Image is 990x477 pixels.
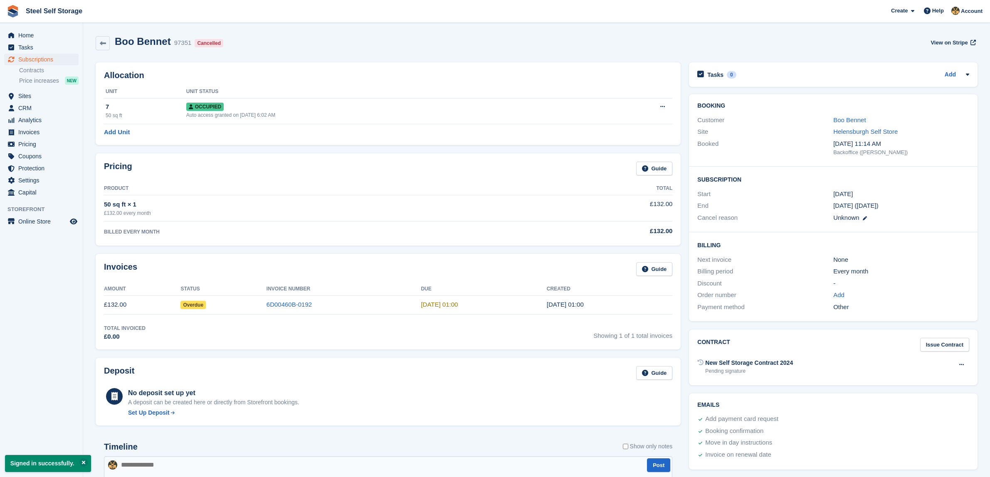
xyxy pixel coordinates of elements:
[104,366,134,380] h2: Deposit
[18,126,68,138] span: Invoices
[697,116,833,125] div: Customer
[4,175,79,186] a: menu
[195,39,223,47] div: Cancelled
[636,366,673,380] a: Guide
[951,7,960,15] img: James Steel
[104,209,509,217] div: £132.00 every month
[18,175,68,186] span: Settings
[932,7,944,15] span: Help
[104,442,138,452] h2: Timeline
[636,262,673,276] a: Guide
[186,111,593,119] div: Auto access granted on [DATE] 6:02 AM
[636,162,673,175] a: Guide
[267,301,312,308] a: 6D00460B-0192
[18,54,68,65] span: Subscriptions
[833,128,898,135] a: Helensburgh Self Store
[833,148,969,157] div: Backoffice ([PERSON_NAME])
[705,450,771,460] div: Invoice on renewal date
[697,241,969,249] h2: Billing
[104,325,146,332] div: Total Invoiced
[509,182,672,195] th: Total
[833,189,853,199] time: 2025-08-01 00:00:00 UTC
[833,116,866,123] a: Boo Bennet
[4,90,79,102] a: menu
[509,195,672,221] td: £132.00
[833,290,844,300] a: Add
[18,162,68,174] span: Protection
[705,367,793,375] div: Pending signature
[4,138,79,150] a: menu
[945,70,956,80] a: Add
[4,150,79,162] a: menu
[697,267,833,276] div: Billing period
[18,114,68,126] span: Analytics
[128,388,299,398] div: No deposit set up yet
[106,112,186,119] div: 50 sq ft
[104,182,509,195] th: Product
[421,283,546,296] th: Due
[697,302,833,312] div: Payment method
[4,30,79,41] a: menu
[180,301,206,309] span: Overdue
[4,54,79,65] a: menu
[4,162,79,174] a: menu
[697,103,969,109] h2: Booking
[108,460,117,470] img: James Steel
[7,5,19,17] img: stora-icon-8386f47178a22dfd0bd8f6a31ec36ba5ce8667c1dd55bd0f319d3a0aa187defe.svg
[128,408,170,417] div: Set Up Deposit
[421,301,458,308] time: 2025-08-02 00:00:00 UTC
[4,114,79,126] a: menu
[69,216,79,226] a: Preview store
[833,139,969,149] div: [DATE] 11:14 AM
[697,255,833,265] div: Next invoice
[833,267,969,276] div: Every month
[697,175,969,183] h2: Subscription
[931,39,968,47] span: View on Stripe
[833,202,879,209] span: [DATE] ([DATE])
[697,402,969,408] h2: Emails
[705,438,772,448] div: Move in day instructions
[697,213,833,223] div: Cancel reason
[697,139,833,157] div: Booked
[697,279,833,288] div: Discount
[104,228,509,236] div: BILLED EVERY MONTH
[4,126,79,138] a: menu
[891,7,908,15] span: Create
[104,162,132,175] h2: Pricing
[19,76,79,85] a: Price increases NEW
[647,458,670,472] button: Post
[7,205,83,214] span: Storefront
[833,214,859,221] span: Unknown
[509,226,672,236] div: £132.00
[186,103,224,111] span: Occupied
[833,255,969,265] div: None
[920,338,969,352] a: Issue Contract
[186,85,593,98] th: Unit Status
[180,283,266,296] th: Status
[961,7,983,15] span: Account
[705,426,763,436] div: Booking confirmation
[106,102,186,112] div: 7
[547,283,672,296] th: Created
[22,4,86,18] a: Steel Self Storage
[697,189,833,199] div: Start
[18,102,68,114] span: CRM
[697,290,833,300] div: Order number
[18,216,68,227] span: Online Store
[707,71,723,79] h2: Tasks
[593,325,672,342] span: Showing 1 of 1 total invoices
[705,359,793,367] div: New Self Storage Contract 2024
[18,150,68,162] span: Coupons
[18,30,68,41] span: Home
[19,77,59,85] span: Price increases
[104,128,130,137] a: Add Unit
[19,66,79,74] a: Contracts
[18,42,68,53] span: Tasks
[267,283,421,296] th: Invoice Number
[623,442,673,451] label: Show only notes
[705,414,778,424] div: Add payment card request
[104,85,186,98] th: Unit
[623,442,628,451] input: Show only notes
[104,332,146,342] div: £0.00
[927,36,978,49] a: View on Stripe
